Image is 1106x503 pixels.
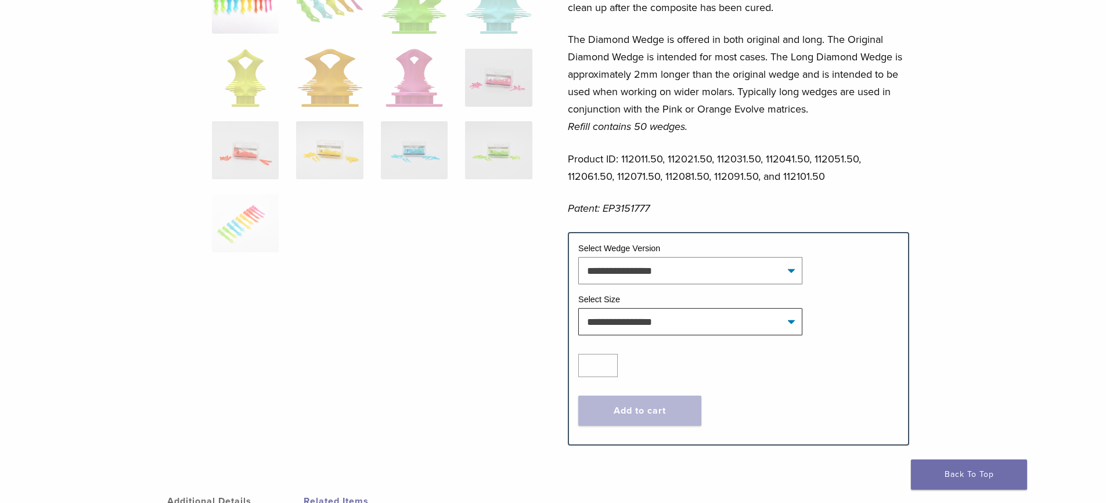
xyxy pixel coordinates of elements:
img: Diamond Wedge and Long Diamond Wedge - Image 13 [212,194,279,252]
img: Diamond Wedge and Long Diamond Wedge - Image 5 [225,49,266,107]
label: Select Size [578,295,620,304]
img: Diamond Wedge and Long Diamond Wedge - Image 8 [465,49,532,107]
p: Product ID: 112011.50, 112021.50, 112031.50, 112041.50, 112051.50, 112061.50, 112071.50, 112081.5... [568,150,909,185]
img: Diamond Wedge and Long Diamond Wedge - Image 9 [212,121,279,179]
img: Diamond Wedge and Long Diamond Wedge - Image 12 [465,121,532,179]
img: Diamond Wedge and Long Diamond Wedge - Image 7 [386,49,443,107]
a: Back To Top [911,459,1027,490]
label: Select Wedge Version [578,244,660,253]
img: Diamond Wedge and Long Diamond Wedge - Image 10 [296,121,363,179]
img: Diamond Wedge and Long Diamond Wedge - Image 6 [298,49,362,107]
button: Add to cart [578,396,701,426]
img: Diamond Wedge and Long Diamond Wedge - Image 11 [381,121,448,179]
em: Patent: EP3151777 [568,202,650,215]
em: Refill contains 50 wedges. [568,120,687,133]
p: The Diamond Wedge is offered in both original and long. The Original Diamond Wedge is intended fo... [568,31,909,135]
